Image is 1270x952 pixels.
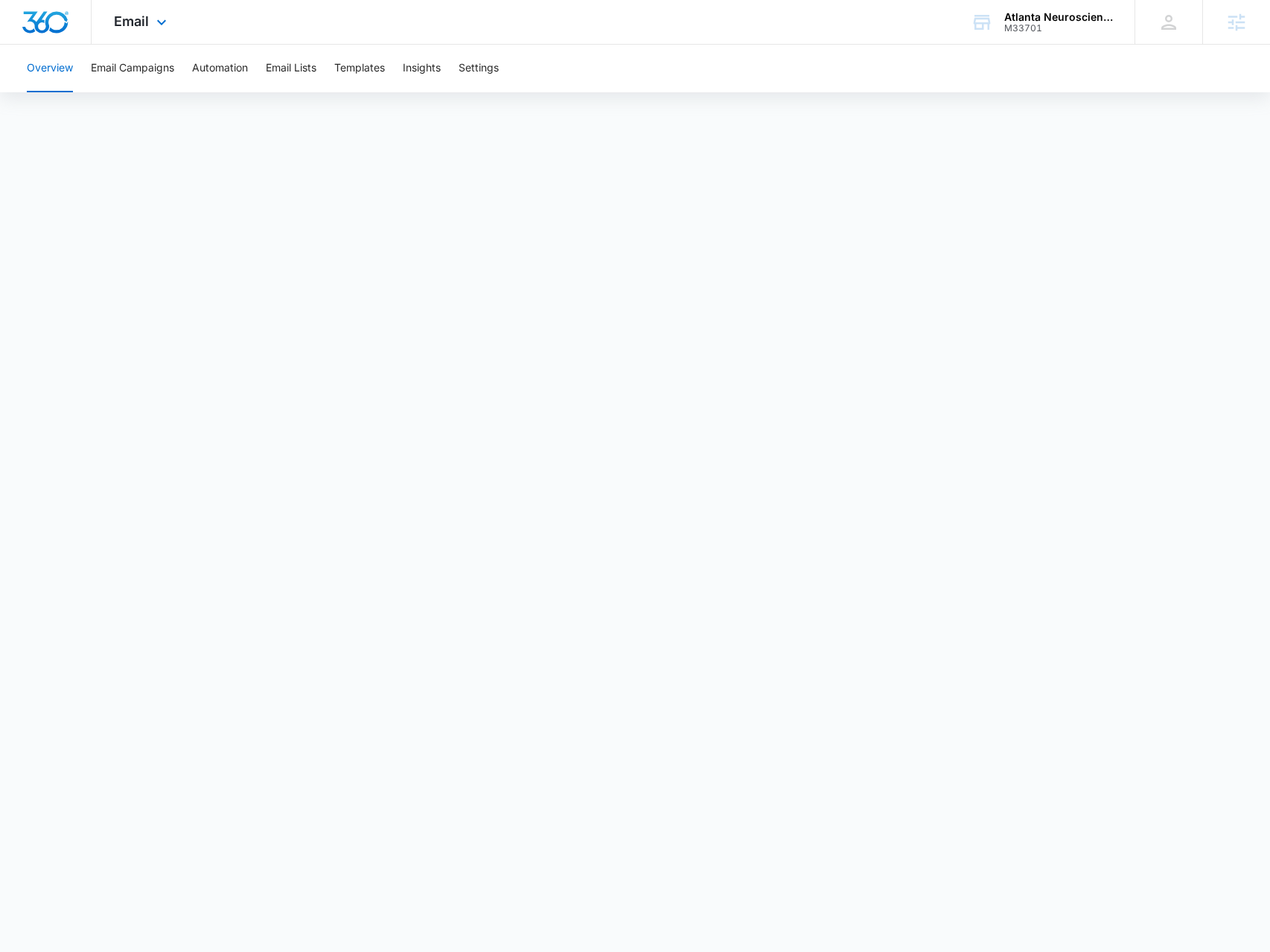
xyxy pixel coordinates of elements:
[192,45,248,92] button: Automation
[1004,11,1113,23] div: account name
[403,45,441,92] button: Insights
[27,45,73,92] button: Overview
[334,45,385,92] button: Templates
[266,45,316,92] button: Email Lists
[114,13,149,29] span: Email
[91,45,174,92] button: Email Campaigns
[459,45,499,92] button: Settings
[1004,23,1113,33] div: account id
